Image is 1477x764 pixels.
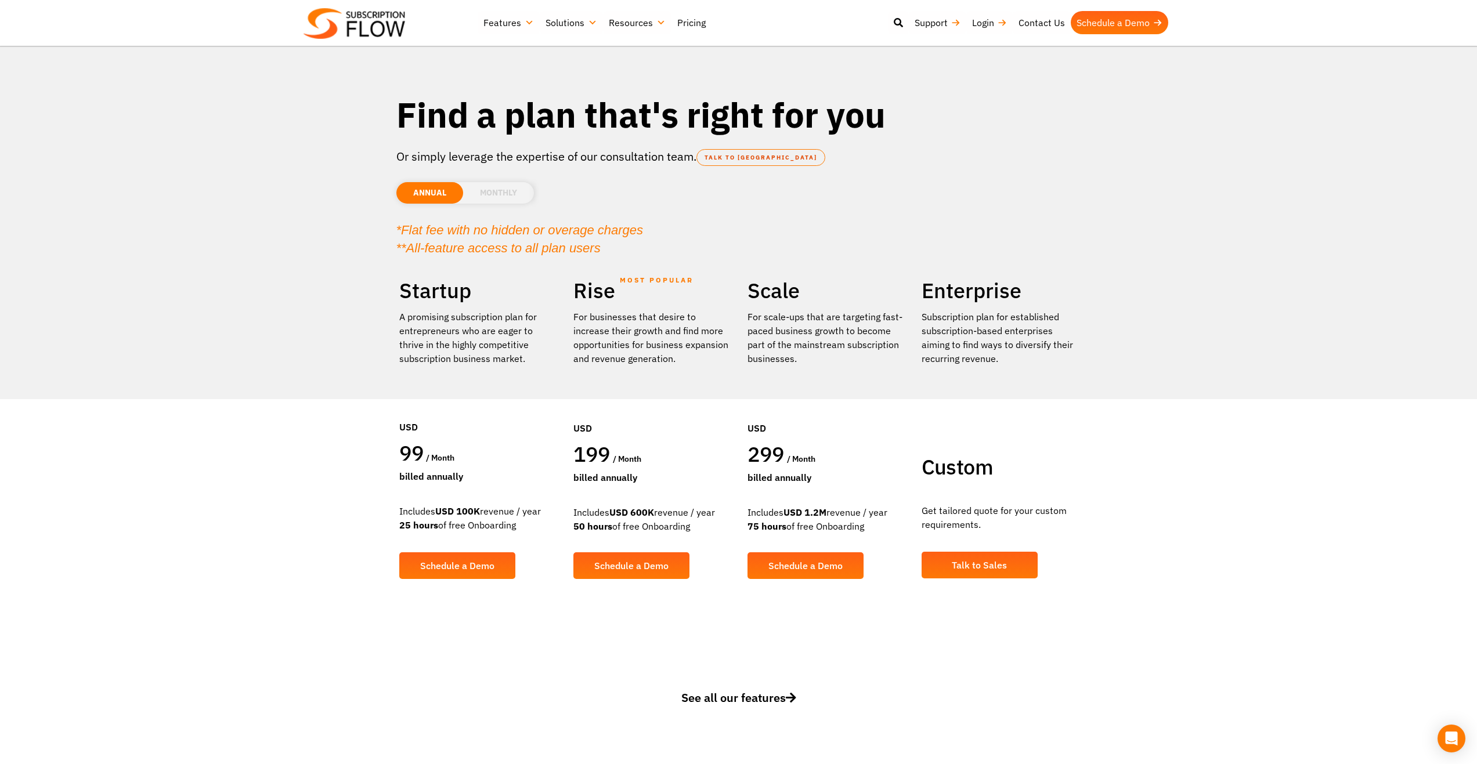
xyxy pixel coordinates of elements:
[747,505,904,533] div: Includes revenue / year of free Onboarding
[396,182,463,204] li: ANNUAL
[540,11,603,34] a: Solutions
[573,277,730,304] h2: Rise
[747,552,864,579] a: Schedule a Demo
[399,277,556,304] h2: Startup
[399,552,515,579] a: Schedule a Demo
[573,440,611,468] span: 199
[573,552,689,579] a: Schedule a Demo
[671,11,712,34] a: Pricing
[420,561,494,570] span: Schedule a Demo
[304,8,405,39] img: Subscriptionflow
[594,561,669,570] span: Schedule a Demo
[747,277,904,304] h2: Scale
[573,310,730,365] div: For businesses that desire to increase their growth and find more opportunities for business expa...
[620,267,694,294] span: MOST POPULAR
[609,506,654,518] strong: USD 600K
[396,223,644,237] em: *Flat fee with no hidden or overage charges
[768,561,843,570] span: Schedule a Demo
[747,520,786,532] strong: 75 hours
[463,182,534,204] li: MONTHLY
[747,386,904,441] div: USD
[922,453,993,480] span: Custom
[399,439,424,466] span: 99
[399,504,556,532] div: Includes revenue / year of free Onboarding
[696,149,825,166] a: TALK TO [GEOGRAPHIC_DATA]
[399,469,556,483] div: Billed Annually
[435,505,480,517] strong: USD 100K
[1071,11,1168,34] a: Schedule a Demo
[603,11,671,34] a: Resources
[909,11,966,34] a: Support
[573,520,612,532] strong: 50 hours
[922,552,1038,578] a: Talk to Sales
[952,560,1007,570] span: Talk to Sales
[922,277,1078,304] h2: Enterprise
[399,385,556,440] div: USD
[573,470,730,484] div: Billed Annually
[787,454,815,464] span: / month
[747,440,785,468] span: 299
[747,470,904,484] div: Billed Annually
[966,11,1013,34] a: Login
[922,310,1078,365] p: Subscription plan for established subscription-based enterprises aiming to find ways to diversify...
[783,506,826,518] strong: USD 1.2M
[922,504,1078,531] p: Get tailored quote for your custom requirements.
[399,310,556,365] p: A promising subscription plan for entrepreneurs who are eager to thrive in the highly competitive...
[396,689,1081,724] a: See all our features
[399,519,438,531] strong: 25 hours
[573,386,730,441] div: USD
[396,241,601,255] em: **All-feature access to all plan users
[396,148,1081,165] p: Or simply leverage the expertise of our consultation team.
[478,11,540,34] a: Features
[1438,725,1465,752] div: Open Intercom Messenger
[681,690,796,705] span: See all our features
[747,310,904,365] div: For scale-ups that are targeting fast-paced business growth to become part of the mainstream subs...
[426,452,454,463] span: / month
[396,93,1081,136] h1: Find a plan that's right for you
[613,454,641,464] span: / month
[1013,11,1071,34] a: Contact Us
[573,505,730,533] div: Includes revenue / year of free Onboarding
